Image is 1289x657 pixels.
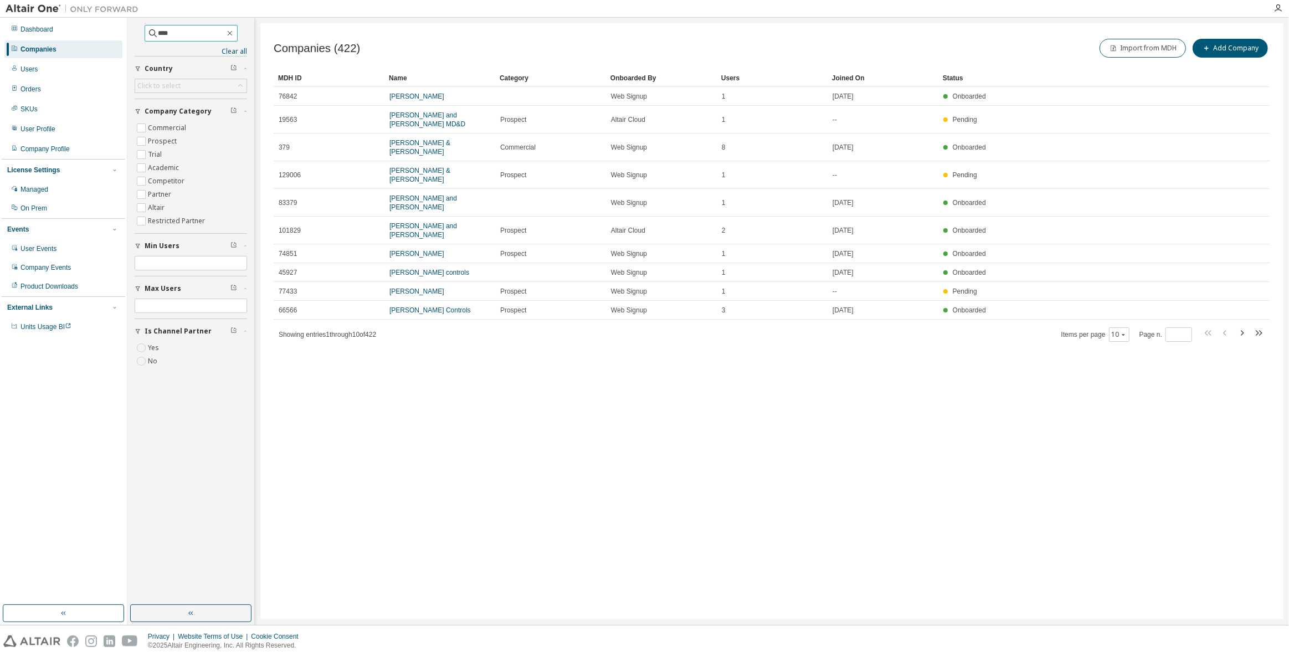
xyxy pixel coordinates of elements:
[135,319,247,343] button: Is Channel Partner
[953,250,986,258] span: Onboarded
[20,145,70,153] div: Company Profile
[145,327,212,336] span: Is Channel Partner
[953,269,986,276] span: Onboarded
[833,143,854,152] span: [DATE]
[953,93,986,100] span: Onboarded
[148,641,305,650] p: © 2025 Altair Engineering, Inc. All Rights Reserved.
[279,115,297,124] span: 19563
[148,121,188,135] label: Commercial
[20,244,57,253] div: User Events
[178,632,251,641] div: Website Terms of Use
[833,306,854,315] span: [DATE]
[722,306,726,315] span: 3
[611,198,647,207] span: Web Signup
[20,263,71,272] div: Company Events
[722,226,726,235] span: 2
[148,214,207,228] label: Restricted Partner
[279,331,376,338] span: Showing entries 1 through 10 of 422
[722,115,726,124] span: 1
[148,188,173,201] label: Partner
[7,303,53,312] div: External Links
[279,287,297,296] span: 77433
[279,306,297,315] span: 66566
[67,635,79,647] img: facebook.svg
[230,242,237,250] span: Clear filter
[1100,39,1186,58] button: Import from MDH
[279,198,297,207] span: 83379
[230,107,237,116] span: Clear filter
[145,64,173,73] span: Country
[6,3,144,14] img: Altair One
[1193,39,1268,58] button: Add Company
[611,92,647,101] span: Web Signup
[135,57,247,81] button: Country
[611,306,647,315] span: Web Signup
[722,143,726,152] span: 8
[135,99,247,124] button: Company Category
[148,135,179,148] label: Prospect
[722,268,726,277] span: 1
[500,287,526,296] span: Prospect
[278,69,380,87] div: MDH ID
[135,234,247,258] button: Min Users
[500,249,526,258] span: Prospect
[389,269,469,276] a: [PERSON_NAME] controls
[148,161,181,174] label: Academic
[389,222,457,239] a: [PERSON_NAME] and [PERSON_NAME]
[832,69,934,87] div: Joined On
[721,69,823,87] div: Users
[953,116,977,124] span: Pending
[7,166,60,174] div: License Settings
[610,69,712,87] div: Onboarded By
[500,171,526,179] span: Prospect
[611,226,645,235] span: Altair Cloud
[389,288,444,295] a: [PERSON_NAME]
[611,143,647,152] span: Web Signup
[833,249,854,258] span: [DATE]
[722,249,726,258] span: 1
[230,284,237,293] span: Clear filter
[953,306,986,314] span: Onboarded
[135,276,247,301] button: Max Users
[122,635,138,647] img: youtube.svg
[148,174,187,188] label: Competitor
[833,92,854,101] span: [DATE]
[85,635,97,647] img: instagram.svg
[611,268,647,277] span: Web Signup
[833,226,854,235] span: [DATE]
[833,287,837,296] span: --
[953,171,977,179] span: Pending
[230,327,237,336] span: Clear filter
[389,93,444,100] a: [PERSON_NAME]
[500,143,536,152] span: Commercial
[500,69,602,87] div: Category
[722,198,726,207] span: 1
[833,115,837,124] span: --
[722,287,726,296] span: 1
[389,167,450,183] a: [PERSON_NAME] & [PERSON_NAME]
[20,25,53,34] div: Dashboard
[279,249,297,258] span: 74851
[500,306,526,315] span: Prospect
[137,81,181,90] div: Click to select
[148,632,178,641] div: Privacy
[148,201,167,214] label: Altair
[251,632,305,641] div: Cookie Consent
[274,42,360,55] span: Companies (422)
[953,227,986,234] span: Onboarded
[3,635,60,647] img: altair_logo.svg
[20,323,71,331] span: Units Usage BI
[148,148,164,161] label: Trial
[20,65,38,74] div: Users
[611,171,647,179] span: Web Signup
[722,171,726,179] span: 1
[7,225,29,234] div: Events
[943,69,1204,87] div: Status
[389,69,491,87] div: Name
[20,105,38,114] div: SKUs
[230,64,237,73] span: Clear filter
[20,45,57,54] div: Companies
[953,143,986,151] span: Onboarded
[135,47,247,56] a: Clear all
[611,287,647,296] span: Web Signup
